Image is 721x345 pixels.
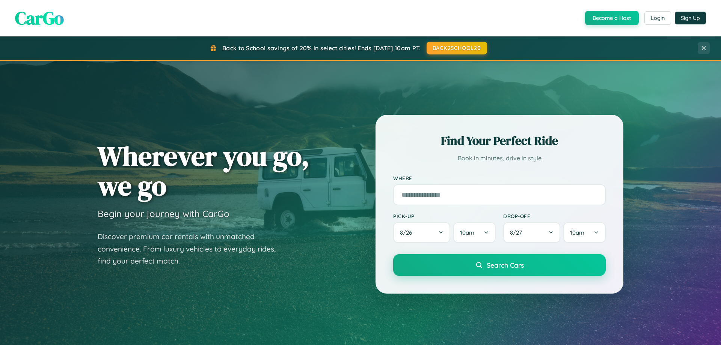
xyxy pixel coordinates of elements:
button: 10am [563,222,606,243]
span: CarGo [15,6,64,30]
h1: Wherever you go, we go [98,141,309,200]
h3: Begin your journey with CarGo [98,208,229,219]
button: 8/26 [393,222,450,243]
span: 8 / 27 [510,229,526,236]
label: Where [393,175,606,181]
button: 8/27 [503,222,560,243]
p: Discover premium car rentals with unmatched convenience. From luxury vehicles to everyday rides, ... [98,231,285,267]
button: BACK2SCHOOL20 [427,42,487,54]
p: Book in minutes, drive in style [393,153,606,164]
span: 8 / 26 [400,229,416,236]
h2: Find Your Perfect Ride [393,133,606,149]
span: Back to School savings of 20% in select cities! Ends [DATE] 10am PT. [222,44,421,52]
span: 10am [570,229,584,236]
button: Search Cars [393,254,606,276]
button: Login [644,11,671,25]
button: 10am [453,222,496,243]
span: Search Cars [487,261,524,269]
label: Pick-up [393,213,496,219]
button: Sign Up [675,12,706,24]
span: 10am [460,229,474,236]
button: Become a Host [585,11,639,25]
label: Drop-off [503,213,606,219]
